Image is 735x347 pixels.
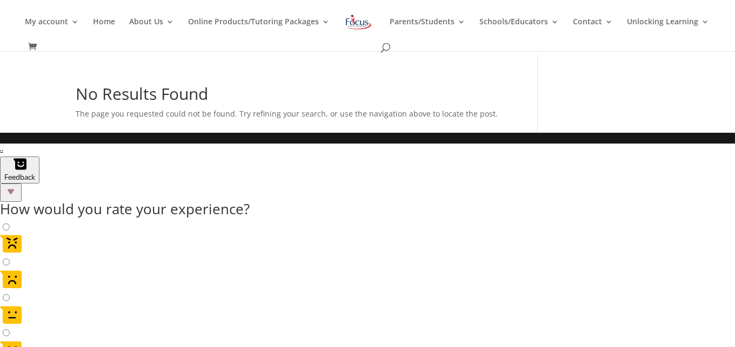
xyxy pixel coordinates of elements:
[76,86,505,107] h1: No Results Found
[93,18,115,43] a: Home
[188,18,330,43] a: Online Products/Tutoring Packages
[4,172,35,182] span: Feedback
[25,18,79,43] a: My account
[390,18,465,43] a: Parents/Students
[129,18,174,43] a: About Us
[344,12,372,32] img: Focus on Learning
[76,107,505,120] p: The page you requested could not be found. Try refining your search, or use the navigation above ...
[573,18,613,43] a: Contact
[627,18,709,43] a: Unlocking Learning
[479,18,559,43] a: Schools/Educators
